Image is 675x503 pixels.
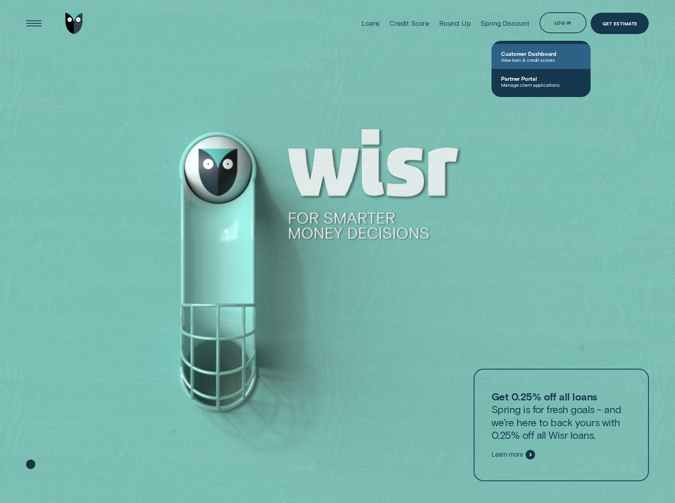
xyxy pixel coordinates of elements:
[65,13,83,34] img: Wisr
[591,13,649,34] a: Get Estimate
[23,13,45,34] button: Open Menu
[501,75,581,82] span: Partner Portal
[491,390,597,402] strong: Get 0.25% off all loans
[491,44,591,69] a: Customer DashboardView loan & credit scores
[539,12,587,34] button: Log in
[501,57,581,63] span: View loan & credit scores
[501,50,581,57] span: Customer Dashboard
[480,19,529,27] div: Spring Discount
[501,82,581,88] span: Manage client applications
[474,369,649,481] a: Get 0.25% off all loansSpring is for fresh goals - and we’re here to back yours with 0.25% off al...
[491,390,631,441] p: Spring is for fresh goals - and we’re here to back yours with 0.25% off all Wisr loans.
[491,451,523,459] span: Learn more
[361,19,380,27] div: Loans
[491,69,591,94] a: Partner PortalManage client applications
[439,19,471,27] div: Round Up
[390,19,429,27] div: Credit Score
